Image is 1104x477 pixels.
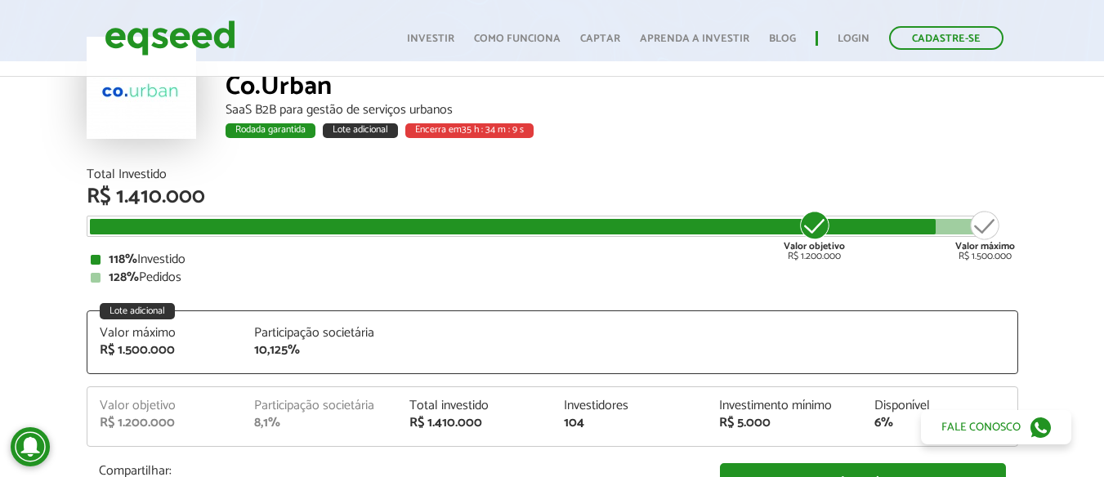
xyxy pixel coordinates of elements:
[100,399,230,412] div: Valor objetivo
[100,417,230,430] div: R$ 1.200.000
[874,399,1005,412] div: Disponível
[254,327,385,340] div: Participação societária
[109,248,137,270] strong: 118%
[254,417,385,430] div: 8,1%
[254,344,385,357] div: 10,125%
[87,186,1018,207] div: R$ 1.410.000
[100,344,230,357] div: R$ 1.500.000
[105,16,235,60] img: EqSeed
[719,399,850,412] div: Investimento mínimo
[955,209,1015,261] div: R$ 1.500.000
[407,33,454,44] a: Investir
[769,33,796,44] a: Blog
[91,271,1014,284] div: Pedidos
[226,74,1018,104] div: Co.Urban
[100,327,230,340] div: Valor máximo
[719,417,850,430] div: R$ 5.000
[254,399,385,412] div: Participação societária
[462,122,524,137] span: 35 h : 34 m : 9 s
[226,104,1018,117] div: SaaS B2B para gestão de serviços urbanos
[100,303,175,319] div: Lote adicional
[580,33,620,44] a: Captar
[838,33,869,44] a: Login
[87,168,1018,181] div: Total Investido
[564,399,695,412] div: Investidores
[409,417,540,430] div: R$ 1.410.000
[474,33,561,44] a: Como funciona
[323,123,398,138] div: Lote adicional
[784,238,845,254] strong: Valor objetivo
[405,123,534,138] div: Encerra em
[889,26,1003,50] a: Cadastre-se
[91,253,1014,266] div: Investido
[921,410,1071,444] a: Fale conosco
[109,266,139,288] strong: 128%
[564,417,695,430] div: 104
[784,209,845,261] div: R$ 1.200.000
[226,123,315,138] div: Rodada garantida
[640,33,749,44] a: Aprenda a investir
[955,238,1015,254] strong: Valor máximo
[409,399,540,412] div: Total investido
